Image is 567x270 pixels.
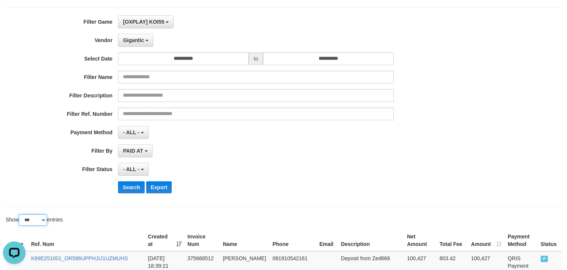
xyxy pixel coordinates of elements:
[118,163,148,176] button: - ALL -
[118,144,152,157] button: PAID AT
[6,230,28,251] th: Game
[145,230,184,251] th: Created at: activate to sort column ascending
[541,256,548,262] span: PAID
[123,148,143,154] span: PAID AT
[404,230,436,251] th: Net Amount
[6,214,63,226] label: Show entries
[220,230,269,251] th: Name
[19,214,47,226] select: Showentries
[505,230,538,251] th: Payment Method
[269,230,316,251] th: Phone
[538,230,561,251] th: Status
[123,166,139,172] span: - ALL -
[118,126,148,139] button: - ALL -
[123,19,164,25] span: [OXPLAY] KOI55
[249,52,263,65] span: to
[123,37,144,43] span: Gigantic
[146,181,172,193] button: Export
[123,129,139,135] span: - ALL -
[31,255,128,261] a: K89E251001_OR586UPPHJIJ1UZMUHS
[468,230,505,251] th: Amount: activate to sort column ascending
[118,34,153,47] button: Gigantic
[118,181,145,193] button: Search
[338,230,404,251] th: Description
[28,230,145,251] th: Ref. Num
[437,230,468,251] th: Total Fee
[184,230,220,251] th: Invoice Num
[118,15,174,28] button: [OXPLAY] KOI55
[316,230,338,251] th: Email
[3,3,26,26] button: Open LiveChat chat widget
